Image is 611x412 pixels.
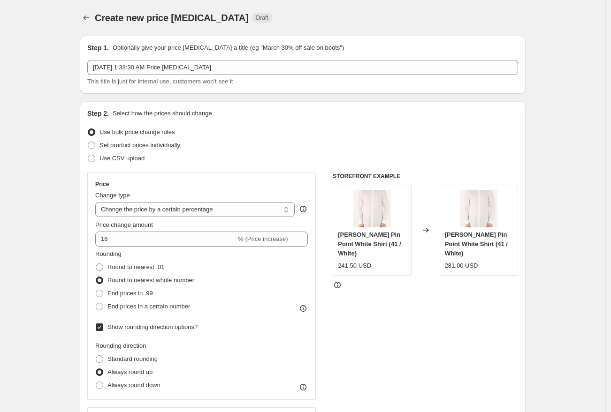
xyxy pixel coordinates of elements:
[107,382,160,389] span: Always round down
[113,109,212,118] p: Select how the prices should change
[87,109,109,118] h2: Step 2.
[333,172,518,180] h6: STOREFRONT EXAMPLE
[298,204,308,214] div: help
[113,43,344,52] p: Optionally give your price [MEDICAL_DATA] a title (eg "March 30% off sale on boots")
[95,192,130,199] span: Change type
[95,221,153,228] span: Price change amount
[99,155,145,162] span: Use CSV upload
[95,13,249,23] span: Create new price [MEDICAL_DATA]
[107,323,198,330] span: Show rounding direction options?
[107,303,190,310] span: End prices in a certain number
[353,190,391,227] img: salvatore-piccolo-pin-point-white-shirt-ellie-belle-1_80x.jpg
[107,290,153,297] span: End prices in .99
[95,250,122,257] span: Rounding
[87,78,233,85] span: This title is just for internal use, customers won't see it
[95,232,236,247] input: -15
[95,180,109,188] h3: Price
[107,355,158,362] span: Standard rounding
[107,277,194,284] span: Round to nearest whole number
[99,142,180,149] span: Set product prices individually
[95,342,146,349] span: Rounding direction
[445,231,508,257] span: [PERSON_NAME] Pin Point White Shirt (41 / White)
[238,235,288,242] span: % (Price increase)
[256,14,268,22] span: Draft
[80,11,93,24] button: Price change jobs
[99,128,175,135] span: Use bulk price change rules
[87,43,109,52] h2: Step 1.
[338,231,401,257] span: [PERSON_NAME] Pin Point White Shirt (41 / White)
[445,261,478,270] div: 281.00 USD
[87,60,518,75] input: 30% off holiday sale
[460,190,497,227] img: salvatore-piccolo-pin-point-white-shirt-ellie-belle-1_80x.jpg
[107,368,153,375] span: Always round up
[338,261,371,270] div: 241.50 USD
[107,263,164,270] span: Round to nearest .01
